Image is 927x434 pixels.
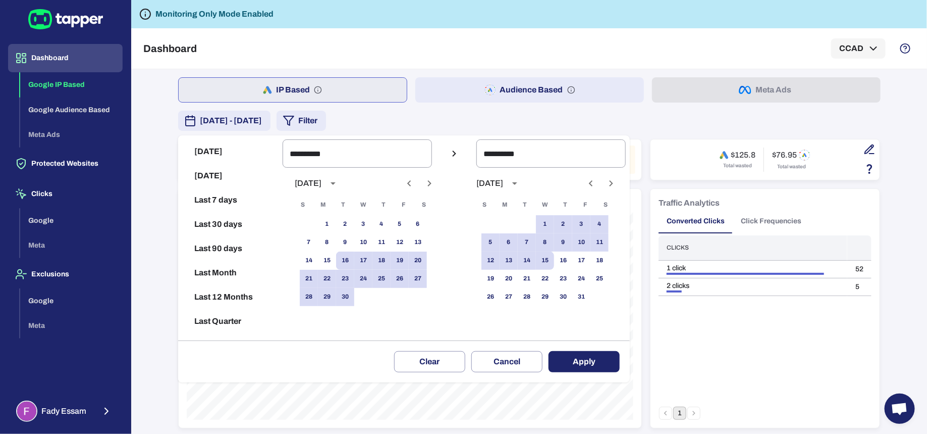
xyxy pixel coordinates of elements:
[554,252,572,270] button: 16
[421,175,438,192] button: Next month
[590,233,609,252] button: 11
[500,233,518,252] button: 6
[300,252,318,270] button: 14
[182,285,279,309] button: Last 12 Months
[481,270,500,288] button: 19
[885,394,915,424] div: Open chat
[374,195,393,215] span: Thursday
[554,233,572,252] button: 9
[572,215,590,233] button: 3
[182,333,279,358] button: Reset
[372,215,391,233] button: 4
[182,236,279,261] button: Last 90 days
[536,233,554,252] button: 8
[314,195,332,215] span: Monday
[596,195,615,215] span: Saturday
[300,288,318,306] button: 28
[394,351,465,372] button: Clear
[500,288,518,306] button: 27
[409,252,427,270] button: 20
[572,288,590,306] button: 31
[372,270,391,288] button: 25
[536,252,554,270] button: 15
[576,195,594,215] span: Friday
[318,288,336,306] button: 29
[518,252,536,270] button: 14
[182,309,279,333] button: Last Quarter
[409,233,427,252] button: 13
[401,175,418,192] button: Previous month
[549,351,620,372] button: Apply
[415,195,433,215] span: Saturday
[182,188,279,212] button: Last 7 days
[336,252,354,270] button: 16
[336,270,354,288] button: 23
[294,195,312,215] span: Sunday
[500,252,518,270] button: 13
[395,195,413,215] span: Friday
[391,270,409,288] button: 26
[556,195,574,215] span: Thursday
[182,212,279,236] button: Last 30 days
[336,288,354,306] button: 30
[300,233,318,252] button: 7
[334,195,352,215] span: Tuesday
[582,175,599,192] button: Previous month
[391,215,409,233] button: 5
[516,195,534,215] span: Tuesday
[372,252,391,270] button: 18
[354,252,372,270] button: 17
[500,270,518,288] button: 20
[354,233,372,252] button: 10
[536,195,554,215] span: Wednesday
[471,351,542,372] button: Cancel
[572,252,590,270] button: 17
[300,270,318,288] button: 21
[475,195,494,215] span: Sunday
[409,215,427,233] button: 6
[318,233,336,252] button: 8
[391,252,409,270] button: 19
[476,178,503,188] div: [DATE]
[518,233,536,252] button: 7
[182,139,279,164] button: [DATE]
[391,233,409,252] button: 12
[182,164,279,188] button: [DATE]
[354,270,372,288] button: 24
[554,215,572,233] button: 2
[590,270,609,288] button: 25
[590,252,609,270] button: 18
[372,233,391,252] button: 11
[318,215,336,233] button: 1
[295,178,321,188] div: [DATE]
[536,288,554,306] button: 29
[506,175,523,192] button: calendar view is open, switch to year view
[318,252,336,270] button: 15
[481,233,500,252] button: 5
[590,215,609,233] button: 4
[318,270,336,288] button: 22
[481,288,500,306] button: 26
[324,175,342,192] button: calendar view is open, switch to year view
[518,288,536,306] button: 28
[182,261,279,285] button: Last Month
[481,252,500,270] button: 12
[603,175,620,192] button: Next month
[536,215,554,233] button: 1
[354,195,372,215] span: Wednesday
[409,270,427,288] button: 27
[536,270,554,288] button: 22
[554,288,572,306] button: 30
[572,233,590,252] button: 10
[496,195,514,215] span: Monday
[518,270,536,288] button: 21
[554,270,572,288] button: 23
[572,270,590,288] button: 24
[336,233,354,252] button: 9
[354,215,372,233] button: 3
[336,215,354,233] button: 2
